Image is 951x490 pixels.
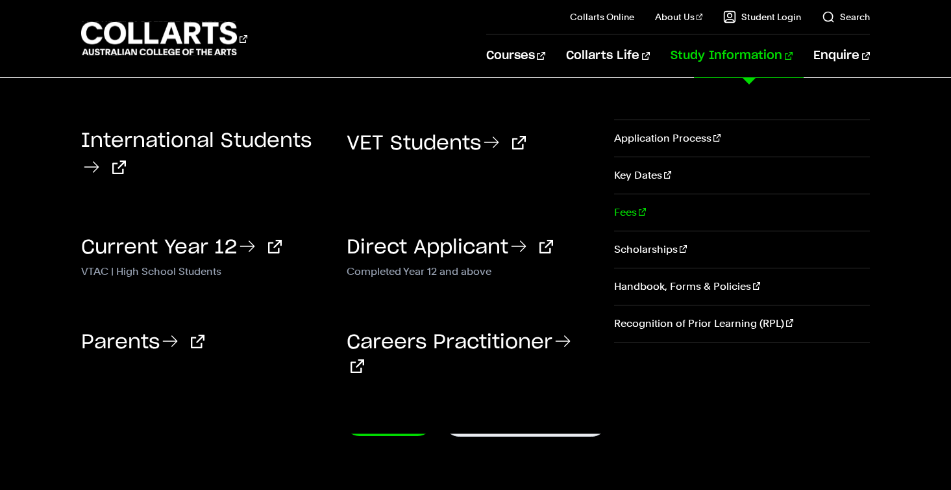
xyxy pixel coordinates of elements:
a: Courses [486,34,545,77]
a: International Students [81,131,312,178]
a: Current Year 12 [81,238,282,257]
a: Application Process [614,120,871,157]
a: Enquire [813,34,870,77]
p: Completed Year 12 and above [347,263,593,278]
a: Study Information [671,34,793,77]
a: Direct Applicant [347,238,553,257]
a: About Us [655,10,703,23]
a: Careers Practitioner [347,333,573,377]
a: Search [822,10,870,23]
a: Scholarships [614,231,871,268]
div: Go to homepage [81,20,247,57]
a: Collarts Online [570,10,634,23]
a: Student Login [723,10,801,23]
a: Key Dates [614,157,871,194]
a: VET Students [347,134,526,153]
a: Recognition of Prior Learning (RPL) [614,305,871,342]
a: Collarts Life [566,34,650,77]
a: Parents [81,333,204,352]
p: VTAC | High School Students [81,263,328,278]
a: Handbook, Forms & Policies [614,268,871,305]
a: Fees [614,194,871,231]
